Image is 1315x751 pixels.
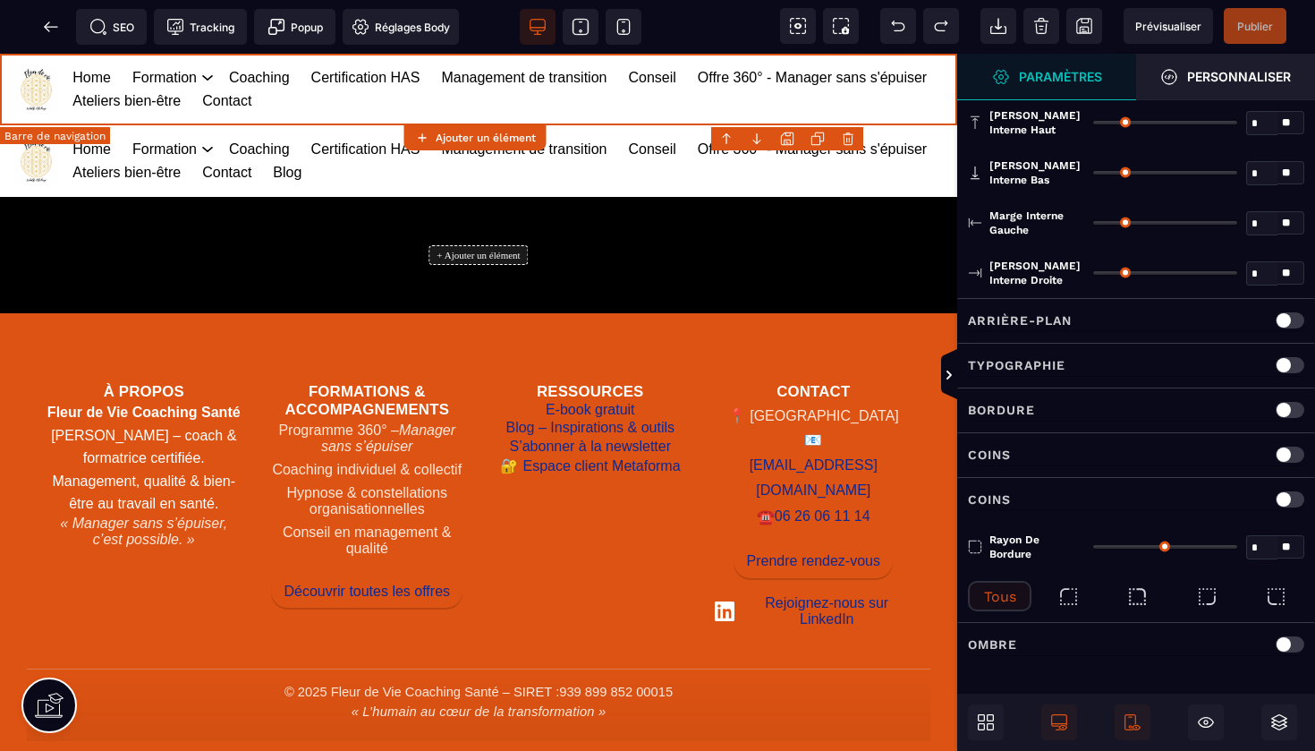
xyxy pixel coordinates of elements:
[715,399,913,450] a: [EMAIL_ADDRESS][DOMAIN_NAME]
[72,84,111,107] a: Home
[45,462,243,494] p: « Manager sans s’épuiser, c’est possible. »
[76,9,147,45] span: Métadata SEO
[559,631,673,645] span: 939 899 852 00015
[268,365,467,405] li: Programme 360° –
[1057,585,1080,608] img: top-left-radius.822a4e29.svg
[15,14,57,56] img: https://sasu-fleur-de-vie.metaforma.io/home
[968,704,1004,740] span: Ouvrir les blocs
[715,350,913,476] address: 📍 [GEOGRAPHIC_DATA] 📧 ☎️
[989,259,1084,287] span: [PERSON_NAME] interne droite
[89,18,134,36] span: SEO
[45,631,912,645] p: © 2025 Fleur de Vie Coaching Santé – SIRET :
[267,18,323,36] span: Popup
[734,491,893,524] a: Prendre rendez-vous
[132,84,197,107] a: Formation
[15,86,57,128] img: https://sasu-fleur-de-vie.metaforma.io/home
[968,354,1065,376] p: Typographie
[546,347,635,366] a: E-book gratuit
[47,351,241,366] strong: Fleur de Vie Coaching Santé
[1224,8,1286,44] span: Enregistrer le contenu
[968,444,1011,465] p: Coins
[715,329,913,347] h3: Contact
[268,467,467,507] li: Conseil en management & qualité
[509,384,671,403] a: S’abonner à la newsletter
[33,9,69,45] span: Retour
[202,36,251,59] a: Contact
[229,13,290,36] a: Coaching
[957,349,975,403] span: Afficher les vues
[229,84,290,107] a: Coaching
[491,329,690,347] h3: Ressources
[923,8,959,44] span: Rétablir
[989,158,1084,187] span: [PERSON_NAME] interne bas
[27,615,930,687] div: Informations
[154,9,247,45] span: Code de suivi
[500,403,681,422] a: Espace client Metaforma
[742,542,913,574] span: Rejoignez-nous sur LinkedIn
[1261,704,1297,740] span: Ouvrir les calques
[352,18,450,36] span: Réglages Body
[1135,20,1201,33] span: Prévisualiser
[72,36,181,59] a: Ateliers bien-être
[968,310,1072,331] p: Arrière-plan
[72,13,111,36] a: Home
[491,347,690,422] nav: Liens ressources
[715,542,913,574] a: Rejoignez-nous sur LinkedIn
[698,13,927,36] a: Offre 360° - Manager sans s'épuiser
[606,9,641,45] span: Voir mobile
[343,9,459,45] span: Favicon
[628,13,675,36] a: Conseil
[404,125,547,150] button: Ajouter un élément
[968,489,1011,510] p: Coins
[1124,8,1213,44] span: Aperçu
[1126,585,1149,608] img: top-right-radius.9e58d49b.svg
[1115,704,1150,740] span: Afficher le mobile
[780,8,816,44] span: Voir les composants
[1066,8,1102,44] span: Enregistrer
[166,18,234,36] span: Tracking
[254,9,335,45] span: Créer une alerte modale
[1041,704,1077,740] span: Afficher le desktop
[968,634,1017,655] p: Ombre
[132,13,197,36] a: Formation
[268,405,467,428] li: Coaching individuel & collectif
[1196,585,1218,608] img: bottom-right-radius.9d9d0345.svg
[202,107,251,131] a: Contact
[273,107,301,131] a: Blog
[271,521,462,554] a: Découvrir toutes les offres
[441,84,607,107] a: Management de transition
[441,13,607,36] a: Management de transition
[1136,54,1315,100] span: Ouvrir le gestionnaire de styles
[268,329,467,365] h3: Formations & accompagnements
[436,132,536,144] strong: Ajouter un élément
[311,84,420,107] a: Certification HAS
[72,107,181,131] a: Ateliers bien-être
[505,366,674,385] a: Blog – Inspirations & outils
[989,533,1084,561] span: Rayon de bordure
[628,84,675,107] a: Conseil
[268,428,467,467] li: Hypnose & constellations organisationnelles
[989,209,1084,237] span: Marge interne gauche
[27,286,930,687] footer: Pied de page
[775,450,870,477] a: 06 26 06 11 14
[1237,20,1273,33] span: Publier
[968,399,1035,421] p: Bordure
[45,651,912,665] p: « L’humain au cœur de la transformation »
[823,8,859,44] span: Capture d'écran
[321,369,455,400] em: Manager sans s’épuiser
[1187,70,1291,83] strong: Personnaliser
[45,347,243,462] p: [PERSON_NAME] – coach & formatrice certifiée. Management, qualité & bien-être au travail en santé.
[880,8,916,44] span: Défaire
[980,8,1016,44] span: Importer
[1188,704,1224,740] span: Masquer le bloc
[1023,8,1059,44] span: Nettoyage
[563,9,598,45] span: Voir tablette
[989,108,1084,137] span: [PERSON_NAME] interne haut
[957,54,1136,100] span: Ouvrir le gestionnaire de styles
[520,9,556,45] span: Voir bureau
[311,13,420,36] a: Certification HAS
[698,84,927,107] a: Offre 360° - Manager sans s'épuiser
[45,329,243,347] h3: À propos
[1019,70,1102,83] strong: Paramètres
[1265,585,1287,608] img: bottom-left-radius.301b1bf6.svg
